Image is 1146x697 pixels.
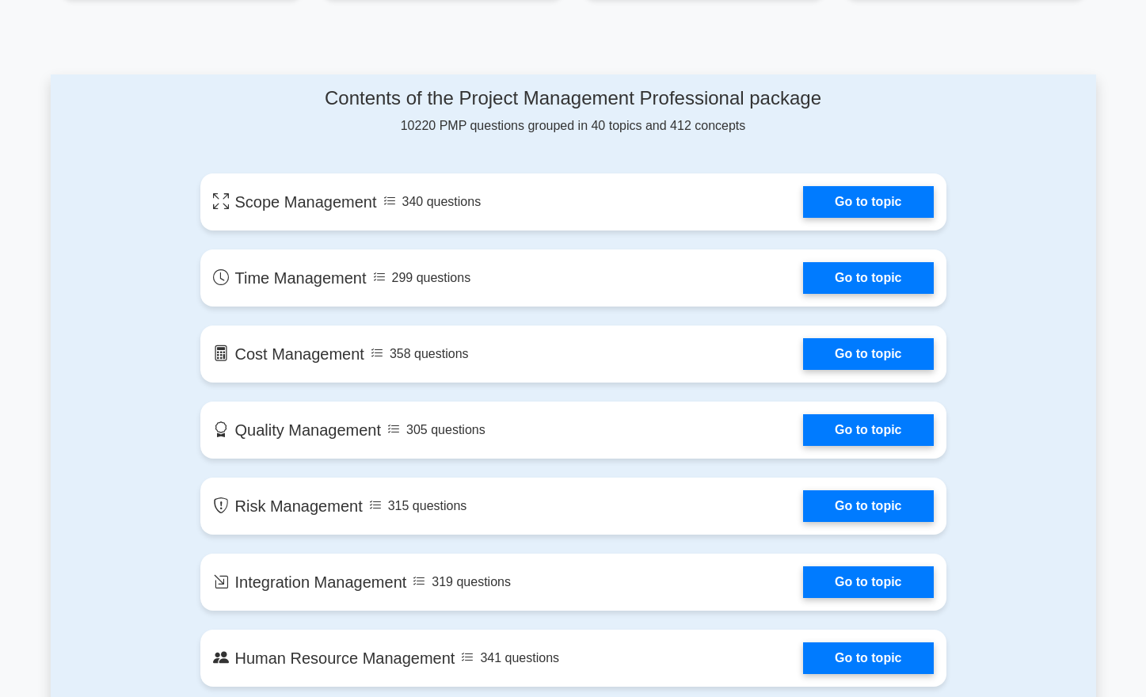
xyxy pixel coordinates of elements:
a: Go to topic [803,566,933,598]
a: Go to topic [803,414,933,446]
a: Go to topic [803,642,933,674]
a: Go to topic [803,262,933,294]
a: Go to topic [803,338,933,370]
a: Go to topic [803,186,933,218]
h4: Contents of the Project Management Professional package [200,87,946,110]
a: Go to topic [803,490,933,522]
div: 10220 PMP questions grouped in 40 topics and 412 concepts [200,87,946,135]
